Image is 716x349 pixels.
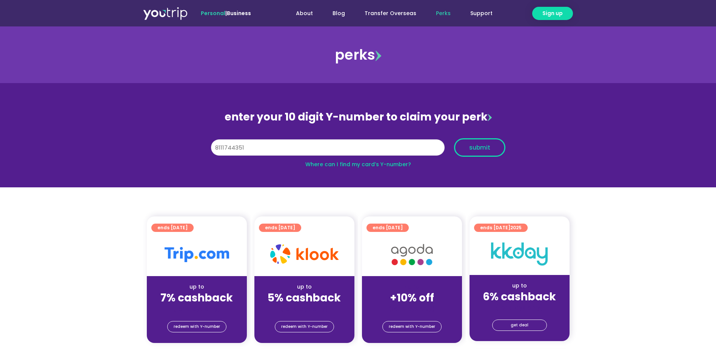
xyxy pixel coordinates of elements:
[151,224,194,232] a: ends [DATE]
[476,304,564,312] div: (for stays only)
[201,9,251,17] span: |
[201,9,225,17] span: Personal
[405,283,419,290] span: up to
[211,138,505,162] form: Y Number
[426,6,460,20] a: Perks
[157,224,188,232] span: ends [DATE]
[469,145,490,150] span: submit
[281,321,328,332] span: redeem with Y-number
[460,6,502,20] a: Support
[259,224,301,232] a: ends [DATE]
[368,305,456,313] div: (for stays only)
[174,321,220,332] span: redeem with Y-number
[286,6,323,20] a: About
[483,289,556,304] strong: 6% cashback
[390,290,434,305] strong: +10% off
[271,6,502,20] nav: Menu
[355,6,426,20] a: Transfer Overseas
[211,139,445,156] input: 10 digit Y-number (e.g. 8123456789)
[373,224,403,232] span: ends [DATE]
[480,224,522,232] span: ends [DATE]
[167,321,226,332] a: redeem with Y-number
[260,283,348,291] div: up to
[542,9,563,17] span: Sign up
[454,138,505,157] button: submit
[323,6,355,20] a: Blog
[305,161,411,168] a: Where can I find my card’s Y-number?
[389,321,435,332] span: redeem with Y-number
[207,107,509,127] div: enter your 10 digit Y-number to claim your perk
[476,282,564,290] div: up to
[153,283,241,291] div: up to
[510,224,522,231] span: 2025
[382,321,442,332] a: redeem with Y-number
[153,305,241,313] div: (for stays only)
[474,224,528,232] a: ends [DATE]2025
[275,321,334,332] a: redeem with Y-number
[492,320,547,331] a: get deal
[160,290,233,305] strong: 7% cashback
[227,9,251,17] a: Business
[511,320,528,330] span: get deal
[532,7,573,20] a: Sign up
[366,224,409,232] a: ends [DATE]
[260,305,348,313] div: (for stays only)
[268,290,341,305] strong: 5% cashback
[265,224,295,232] span: ends [DATE]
